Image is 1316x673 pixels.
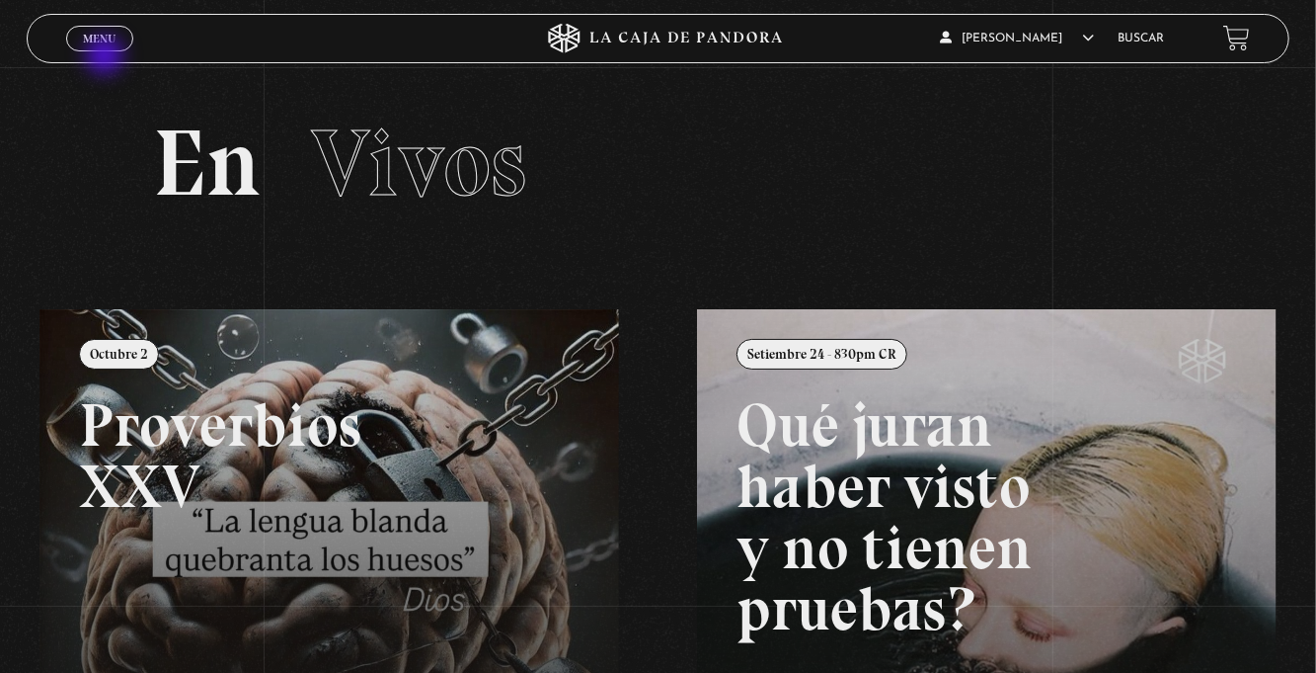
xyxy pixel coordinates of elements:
span: Cerrar [76,48,122,62]
span: [PERSON_NAME] [940,33,1094,44]
h2: En [153,117,1164,210]
a: View your shopping cart [1223,25,1250,51]
span: Menu [83,33,116,44]
span: Vivos [311,107,526,219]
a: Buscar [1118,33,1164,44]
